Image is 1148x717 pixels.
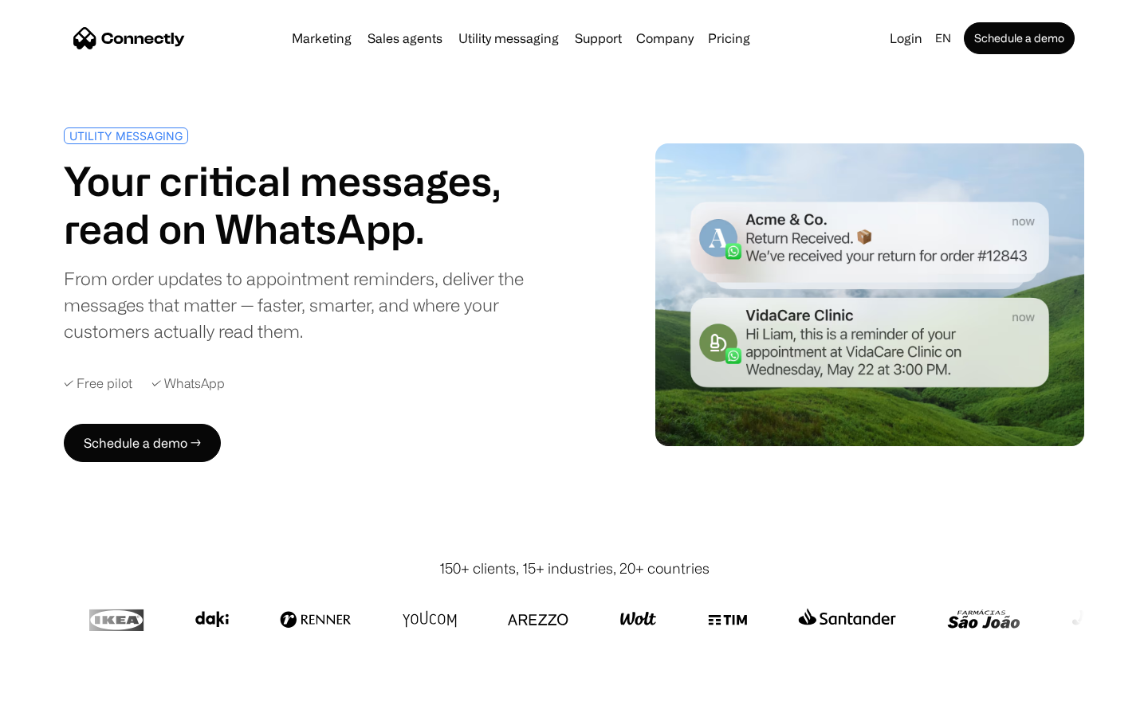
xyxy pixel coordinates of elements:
div: ✓ Free pilot [64,376,132,391]
a: Support [568,32,628,45]
div: From order updates to appointment reminders, deliver the messages that matter — faster, smarter, ... [64,265,568,344]
a: Utility messaging [452,32,565,45]
a: Login [883,27,929,49]
div: ✓ WhatsApp [151,376,225,391]
h1: Your critical messages, read on WhatsApp. [64,157,568,253]
div: 150+ clients, 15+ industries, 20+ countries [439,558,710,579]
div: UTILITY MESSAGING [69,130,183,142]
a: Schedule a demo [964,22,1075,54]
a: Pricing [702,32,757,45]
ul: Language list [32,689,96,711]
a: Schedule a demo → [64,424,221,462]
div: en [935,27,951,49]
aside: Language selected: English [16,688,96,711]
a: Sales agents [361,32,449,45]
div: Company [636,27,694,49]
a: Marketing [285,32,358,45]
